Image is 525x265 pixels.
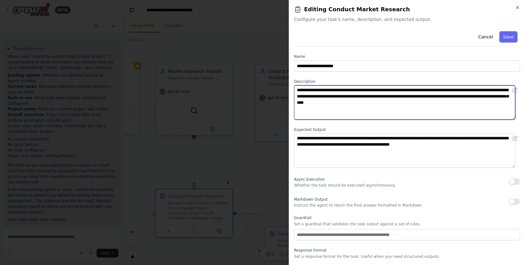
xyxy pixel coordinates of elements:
span: Configure your task's name, description, and expected output. [294,16,520,22]
h2: Editing Conduct Market Research [294,5,520,14]
label: Name [294,54,520,59]
p: Set a guardrail that validates the task output against a set of rules. [294,222,520,227]
p: Instruct the agent to return the final answer formatted in Markdown [294,203,422,208]
button: Open in editor [511,135,519,142]
span: Async Execution [294,177,325,182]
label: Response Format [294,248,520,253]
span: Markdown Output [294,197,327,202]
button: Open in editor [511,87,519,94]
p: Whether the task should be executed asynchronously. [294,183,396,188]
button: Save [499,31,517,42]
button: Cancel [474,31,497,42]
label: Guardrail [294,215,520,220]
label: Description [294,79,520,84]
label: Expected Output [294,127,520,132]
p: Set a response format for the task. Useful when you need structured outputs. [294,254,520,259]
